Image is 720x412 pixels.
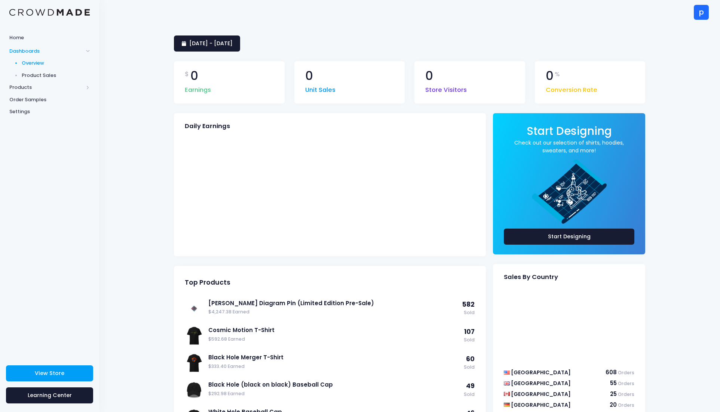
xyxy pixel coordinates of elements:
a: [DATE] - [DATE] [174,35,240,52]
span: View Store [35,369,64,377]
span: $292.98 Earned [208,390,460,397]
span: [GEOGRAPHIC_DATA] [511,401,571,409]
a: Cosmic Motion T-Shirt [208,326,460,334]
span: Sold [464,364,475,371]
span: Learning Center [28,391,72,399]
span: 0 [425,70,433,82]
span: Start Designing [527,123,612,139]
img: Logo [9,9,90,16]
a: Black Hole Merger T-Shirt [208,353,460,362]
span: Top Products [185,279,230,286]
span: 25 [610,390,617,398]
span: 0 [305,70,313,82]
a: Start Designing [504,229,634,245]
span: Daily Earnings [185,123,230,130]
a: Learning Center [6,387,93,403]
span: [DATE] - [DATE] [189,40,233,47]
span: [GEOGRAPHIC_DATA] [511,390,571,398]
span: Settings [9,108,90,115]
a: View Store [6,365,93,381]
span: Unit Sales [305,82,336,95]
span: Sold [464,337,475,344]
span: 582 [462,300,475,309]
span: Home [9,34,90,41]
span: Earnings [185,82,211,95]
span: Products [9,84,83,91]
a: Check out our selection of shirts, hoodies, sweaters, and more! [504,139,634,155]
span: $592.68 Earned [208,336,460,343]
span: 107 [464,327,475,336]
span: [GEOGRAPHIC_DATA] [511,380,571,387]
div: p [694,5,709,20]
a: [PERSON_NAME] Diagram Pin (Limited Edition Pre-Sale) [208,299,459,307]
span: $ [185,70,189,79]
span: Order Samples [9,96,90,103]
span: Store Visitors [425,82,467,95]
span: Dashboards [9,47,83,55]
span: Product Sales [22,72,90,79]
span: Sales By Country [504,273,558,281]
span: Orders [618,380,634,387]
a: Black Hole (black on black) Baseball Cap [208,381,460,389]
span: 20 [610,401,617,409]
span: % [555,70,560,79]
span: Sold [464,391,475,398]
span: Conversion Rate [546,82,597,95]
span: 608 [606,368,617,376]
span: 55 [610,379,617,387]
span: 0 [546,70,554,82]
span: 0 [190,70,198,82]
span: Orders [618,391,634,397]
span: 60 [466,354,475,363]
span: $4,247.38 Earned [208,309,459,316]
span: $333.40 Earned [208,363,460,370]
span: Orders [618,402,634,408]
span: [GEOGRAPHIC_DATA] [511,369,571,376]
span: 49 [466,381,475,390]
span: Sold [462,309,475,316]
span: Orders [618,369,634,376]
a: Start Designing [527,130,612,137]
span: Overview [22,59,90,67]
